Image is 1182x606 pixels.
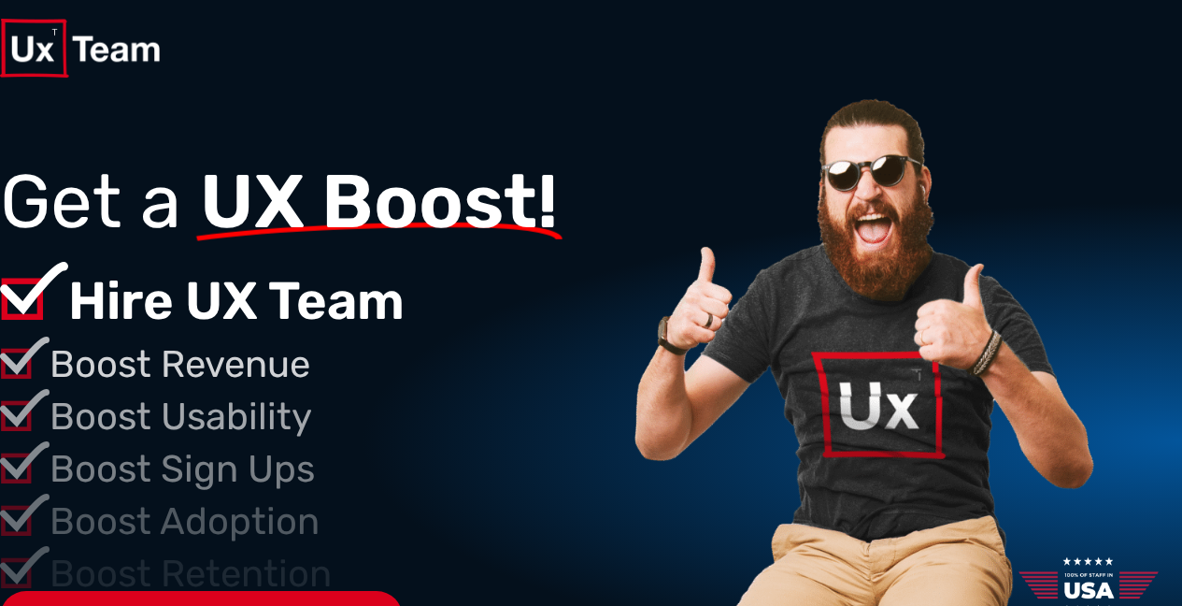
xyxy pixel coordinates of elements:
p: Boost Usability [50,389,625,445]
p: Boost Revenue [50,337,625,393]
p: Hire UX Team [68,262,626,340]
p: Boost Adoption [50,494,625,550]
p: Boost Sign Ups [50,441,625,498]
span: UX Boost! [200,171,558,232]
p: Boost Retention [50,546,625,602]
